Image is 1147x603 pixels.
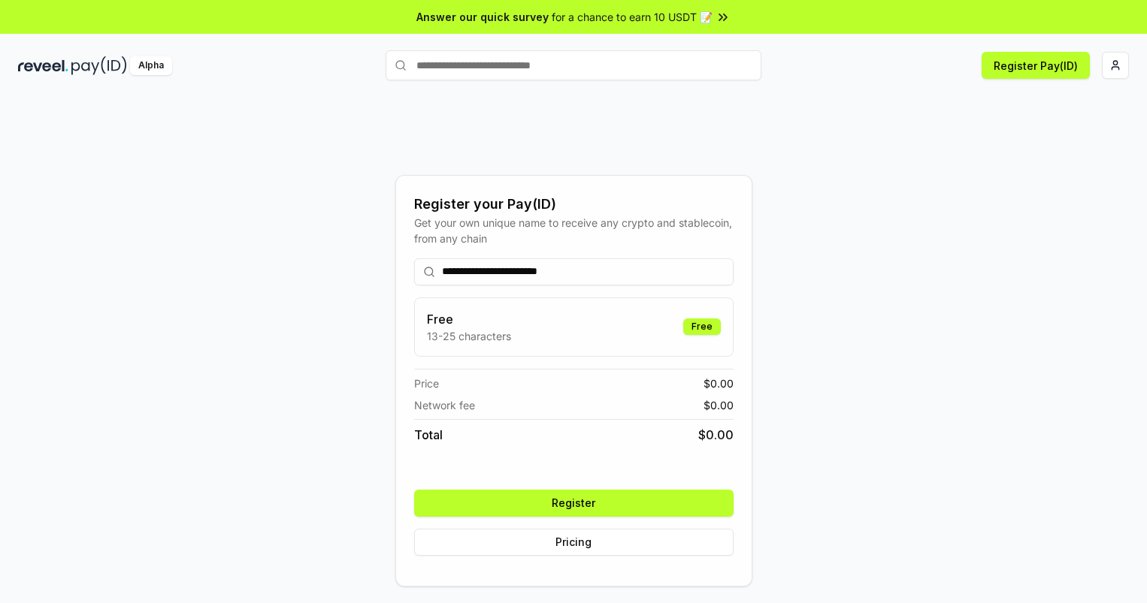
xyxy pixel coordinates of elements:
[427,310,511,328] h3: Free
[414,215,734,246] div: Get your own unique name to receive any crypto and stablecoin, from any chain
[427,328,511,344] p: 13-25 characters
[414,529,734,556] button: Pricing
[683,318,721,335] div: Free
[414,397,475,413] span: Network fee
[18,56,68,75] img: reveel_dark
[982,52,1090,79] button: Register Pay(ID)
[414,426,443,444] span: Total
[416,9,549,25] span: Answer our quick survey
[698,426,734,444] span: $ 0.00
[704,375,734,391] span: $ 0.00
[704,397,734,413] span: $ 0.00
[414,194,734,215] div: Register your Pay(ID)
[71,56,127,75] img: pay_id
[130,56,172,75] div: Alpha
[414,490,734,517] button: Register
[552,9,713,25] span: for a chance to earn 10 USDT 📝
[414,375,439,391] span: Price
